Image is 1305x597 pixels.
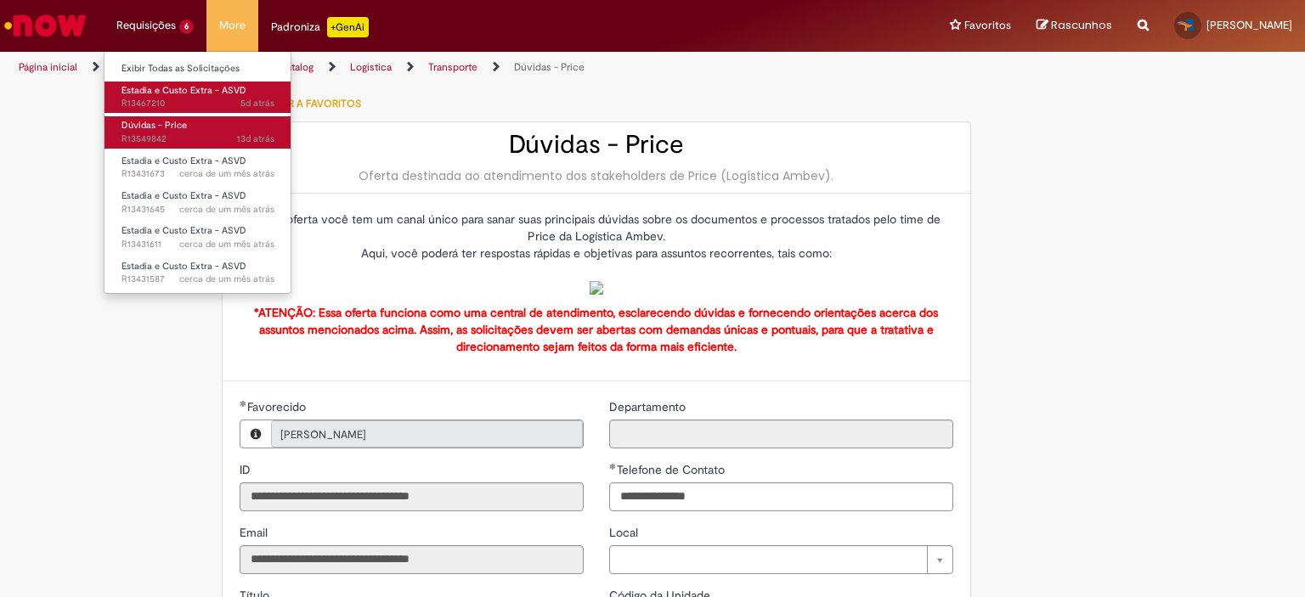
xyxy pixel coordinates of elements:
[179,273,274,285] span: cerca de um mês atrás
[254,305,938,354] strong: *ATENÇÃO: Essa oferta funciona como uma central de atendimento, esclarecendo dúvidas e fornecendo...
[247,399,309,414] span: Necessários - Favorecido
[240,482,584,511] input: ID
[271,420,583,448] a: [PERSON_NAME]Limpar campo Favorecido
[105,257,291,289] a: Aberto R13431587 : Estadia e Custo Extra - ASVD
[964,17,1011,34] span: Favoritos
[327,17,369,37] p: +GenAi
[240,545,584,574] input: Email
[179,203,274,216] time: 20/08/2025 10:45:59
[609,398,689,415] label: Somente leitura - Departamento
[121,84,246,97] span: Estadia e Custo Extra - ASVD
[121,155,246,167] span: Estadia e Custo Extra - ASVD
[179,238,274,251] span: cerca de um mês atrás
[240,461,254,478] label: Somente leitura - ID
[121,167,274,181] span: R13431673
[617,462,728,477] span: Telefone de Contato
[240,398,309,415] label: Somente leitura - Necessários - Favorecido
[239,97,361,110] span: Adicionar a Favoritos
[105,59,291,78] a: Exibir Todas as Solicitações
[179,238,274,251] time: 20/08/2025 10:41:25
[179,203,274,216] span: cerca de um mês atrás
[19,60,77,74] a: Página inicial
[609,420,953,448] input: Departamento
[240,462,254,477] span: Somente leitura - ID
[1206,18,1292,32] span: [PERSON_NAME]
[121,238,274,251] span: R13431611
[240,97,274,110] time: 26/09/2025 17:40:51
[609,463,617,470] span: Obrigatório Preenchido
[514,60,585,74] a: Dúvidas - Price
[179,167,274,180] span: cerca de um mês atrás
[179,167,274,180] time: 20/08/2025 10:49:11
[121,260,246,273] span: Estadia e Custo Extra - ASVD
[240,525,271,540] span: Somente leitura - Email
[222,86,370,121] button: Adicionar a Favoritos
[121,119,187,132] span: Dúvidas - Price
[240,97,274,110] span: 5d atrás
[237,132,274,145] span: 13d atrás
[609,482,953,511] input: Telefone de Contato
[116,17,176,34] span: Requisições
[240,211,953,296] p: Nessa oferta você tem um canal único para sanar suas principais dúvidas sobre os documentos e pro...
[105,222,291,253] a: Aberto R13431611 : Estadia e Custo Extra - ASVD
[240,167,953,184] div: Oferta destinada ao atendimento dos stakeholders de Price (Logística Ambev).
[121,97,274,110] span: R13467210
[609,525,641,540] span: Local
[121,224,246,237] span: Estadia e Custo Extra - ASVD
[219,17,246,34] span: More
[240,420,271,448] button: Favorecido, Visualizar este registro Thiago César
[121,273,274,286] span: R13431587
[105,82,291,113] a: Aberto R13467210 : Estadia e Custo Extra - ASVD
[609,545,953,574] a: Limpar campo Local
[240,131,953,159] h2: Dúvidas - Price
[179,20,194,34] span: 6
[590,281,603,295] img: sys_attachment.do
[350,60,392,74] a: Logistica
[2,8,89,42] img: ServiceNow
[121,203,274,217] span: R13431645
[121,189,246,202] span: Estadia e Custo Extra - ASVD
[121,132,274,146] span: R13549842
[104,51,291,294] ul: Requisições
[428,60,477,74] a: Transporte
[240,400,247,407] span: Obrigatório Preenchido
[105,152,291,183] a: Aberto R13431673 : Estadia e Custo Extra - ASVD
[280,421,540,448] span: [PERSON_NAME]
[105,187,291,218] a: Aberto R13431645 : Estadia e Custo Extra - ASVD
[13,52,857,83] ul: Trilhas de página
[179,273,274,285] time: 20/08/2025 10:36:20
[237,132,274,145] time: 19/09/2025 10:24:27
[105,116,291,148] a: Aberto R13549842 : Dúvidas - Price
[1037,18,1112,34] a: Rascunhos
[1051,17,1112,33] span: Rascunhos
[271,17,369,37] div: Padroniza
[240,524,271,541] label: Somente leitura - Email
